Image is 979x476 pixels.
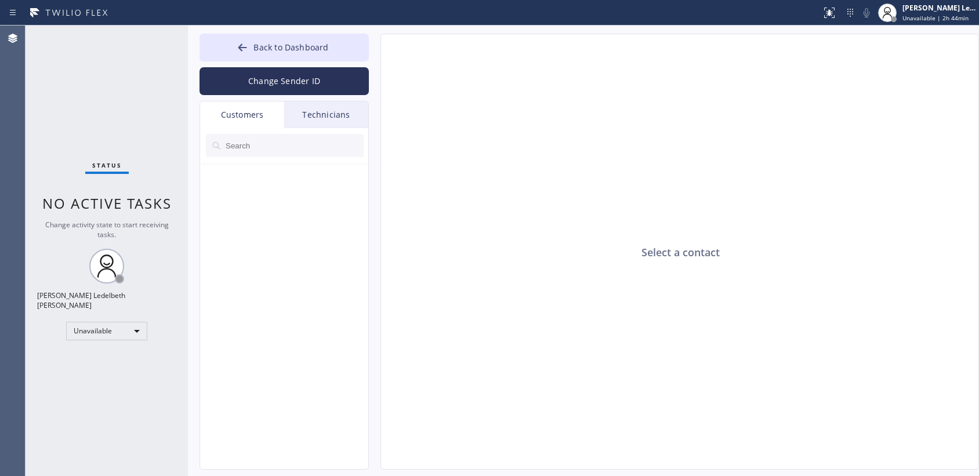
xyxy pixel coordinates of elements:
[92,161,122,169] span: Status
[902,14,969,22] span: Unavailable | 2h 44min
[200,101,284,128] div: Customers
[858,5,875,21] button: Mute
[66,322,147,340] div: Unavailable
[45,220,169,239] span: Change activity state to start receiving tasks.
[224,134,364,157] input: Search
[253,42,328,53] span: Back to Dashboard
[37,290,176,310] div: [PERSON_NAME] Ledelbeth [PERSON_NAME]
[902,3,976,13] div: [PERSON_NAME] Ledelbeth [PERSON_NAME]
[284,101,368,128] div: Technicians
[200,34,369,61] button: Back to Dashboard
[200,67,369,95] button: Change Sender ID
[42,194,172,213] span: No active tasks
